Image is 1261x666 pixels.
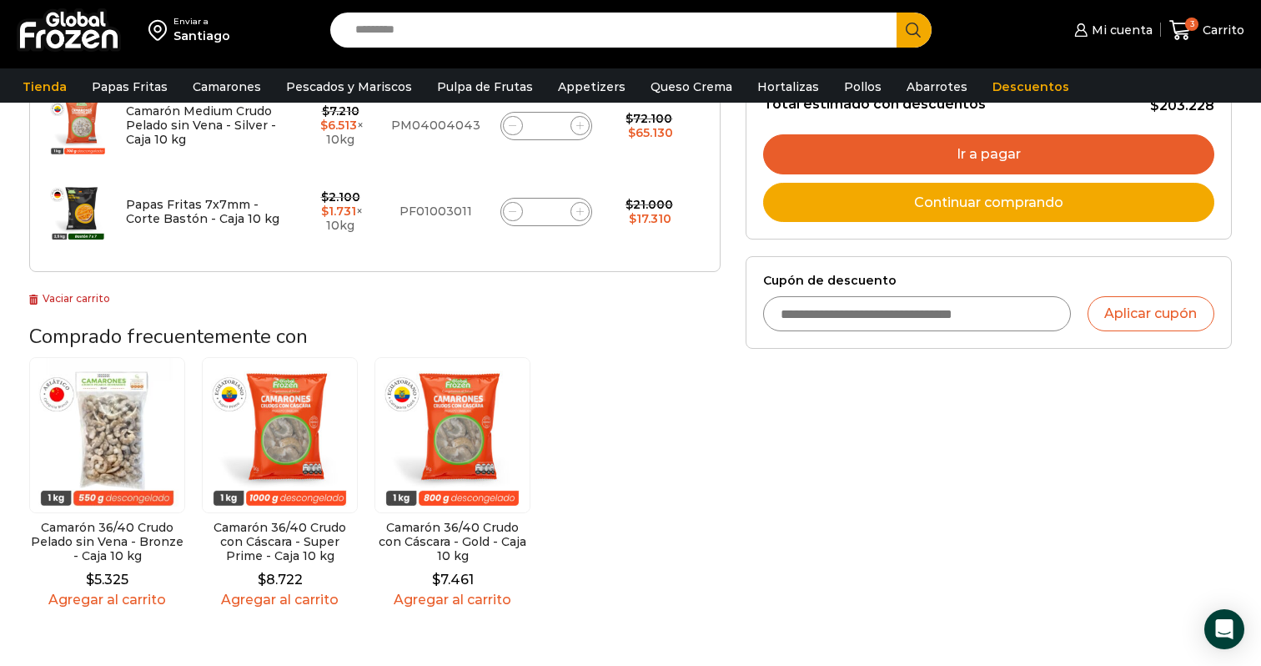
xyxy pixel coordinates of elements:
a: Abarrotes [898,71,976,103]
span: Comprado frecuentemente con [29,323,308,350]
img: address-field-icon.svg [148,16,173,44]
a: Continuar comprando [763,183,1214,223]
span: $ [321,204,329,219]
bdi: 72.100 [625,111,672,126]
span: $ [258,572,266,588]
bdi: 7.461 [432,572,474,588]
a: Papas Fritas [83,71,176,103]
td: PF01003011 [384,169,490,255]
a: Descuentos [984,71,1078,103]
bdi: 2.100 [321,189,360,204]
h2: Camarón 36/40 Crudo con Cáscara - Gold - Caja 10 kg [374,521,530,563]
a: Camarones [184,71,269,103]
td: × 10kg [298,169,384,255]
h2: Camarón 36/40 Crudo con Cáscara - Super Prime - Caja 10 kg [202,521,358,563]
a: Pollos [836,71,890,103]
a: Agregar al carrito [202,592,358,608]
span: 3 [1185,18,1198,31]
input: Product quantity [535,114,558,138]
a: Agregar al carrito [374,592,530,608]
bdi: 5.325 [86,572,128,588]
bdi: 203.228 [1150,98,1214,114]
a: Pescados y Mariscos [278,71,420,103]
label: Cupón de descuento [763,274,1214,288]
h2: Camarón 36/40 Crudo Pelado sin Vena - Bronze - Caja 10 kg [29,521,185,563]
span: Mi cuenta [1088,22,1153,38]
div: Santiago [173,28,230,44]
td: × 10kg [298,83,384,169]
bdi: 17.310 [629,211,671,226]
a: Papas Fritas 7x7mm - Corte Bastón - Caja 10 kg [126,197,279,226]
a: Pulpa de Frutas [429,71,541,103]
bdi: 65.130 [628,125,673,140]
bdi: 6.513 [320,118,357,133]
button: Aplicar cupón [1088,296,1214,331]
a: Camarón Medium Crudo Pelado sin Vena - Silver - Caja 10 kg [126,103,276,147]
a: Mi cuenta [1070,13,1152,47]
span: $ [320,118,328,133]
a: Queso Crema [642,71,741,103]
a: Ir a pagar [763,134,1214,174]
input: Product quantity [535,200,558,224]
span: $ [628,125,636,140]
bdi: 1.731 [321,204,356,219]
span: $ [321,189,329,204]
div: Open Intercom Messenger [1204,609,1244,649]
a: Hortalizas [749,71,827,103]
bdi: 8.722 [258,572,303,588]
a: Vaciar carrito [29,292,110,305]
a: Appetizers [550,71,634,103]
span: $ [1150,98,1159,114]
span: $ [432,572,440,588]
a: Agregar al carrito [29,592,185,608]
bdi: 7.210 [322,103,359,119]
span: $ [629,211,636,226]
button: Search button [897,13,932,48]
span: $ [86,572,94,588]
span: $ [322,103,329,119]
span: $ [625,197,633,212]
a: Tienda [14,71,75,103]
a: 3 Carrito [1169,11,1244,50]
td: PM04004043 [384,83,490,169]
bdi: 21.000 [625,197,673,212]
span: $ [625,111,633,126]
div: Enviar a [173,16,230,28]
span: Carrito [1198,22,1244,38]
